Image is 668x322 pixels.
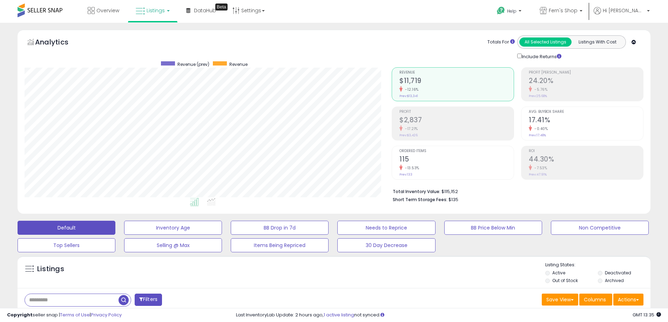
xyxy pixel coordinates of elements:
[444,221,542,235] button: BB Price Below Min
[529,116,643,125] h2: 17.41%
[497,6,505,15] i: Get Help
[18,221,115,235] button: Default
[7,311,33,318] strong: Copyright
[236,312,661,318] div: Last InventoryLab Update: 2 hours ago, not synced.
[60,311,90,318] a: Terms of Use
[633,311,661,318] span: 2025-10-7 13:35 GMT
[18,238,115,252] button: Top Sellers
[529,110,643,114] span: Avg. Buybox Share
[529,77,643,86] h2: 24.20%
[605,270,631,276] label: Deactivated
[194,7,216,14] span: DataHub
[124,238,222,252] button: Selling @ Max
[324,311,354,318] a: 1 active listing
[551,221,649,235] button: Non Competitive
[393,197,447,203] b: Short Term Storage Fees:
[231,238,329,252] button: Items Being Repriced
[571,37,623,47] button: Listings With Cost
[399,94,418,98] small: Prev: $13,341
[403,165,419,171] small: -13.53%
[91,311,122,318] a: Privacy Policy
[399,71,514,75] span: Revenue
[403,87,419,92] small: -12.16%
[337,238,435,252] button: 30 Day Decrease
[603,7,645,14] span: Hi [PERSON_NAME]
[399,77,514,86] h2: $11,719
[529,172,547,177] small: Prev: 47.91%
[507,8,517,14] span: Help
[549,7,578,14] span: Fern's Shop
[552,278,578,283] label: Out of Stock
[7,312,122,318] div: seller snap | |
[487,39,515,46] div: Totals For
[491,1,528,23] a: Help
[403,126,418,131] small: -17.21%
[542,294,578,306] button: Save View
[399,110,514,114] span: Profit
[124,221,222,235] button: Inventory Age
[594,7,650,23] a: Hi [PERSON_NAME]
[529,133,546,137] small: Prev: 17.48%
[229,61,248,67] span: Revenue
[529,149,643,153] span: ROI
[37,264,64,274] h5: Listings
[399,155,514,165] h2: 115
[532,165,547,171] small: -7.53%
[532,87,547,92] small: -5.76%
[584,296,606,303] span: Columns
[135,294,162,306] button: Filters
[529,155,643,165] h2: 44.30%
[177,61,209,67] span: Revenue (prev)
[393,189,440,194] b: Total Inventory Value:
[512,52,570,60] div: Include Returns
[529,71,643,75] span: Profit [PERSON_NAME]
[605,278,624,283] label: Archived
[35,37,82,49] h5: Analytics
[399,116,514,125] h2: $2,837
[231,221,329,235] button: BB Drop in 7d
[519,37,572,47] button: All Selected Listings
[448,196,458,203] span: $135
[529,94,547,98] small: Prev: 25.68%
[552,270,565,276] label: Active
[399,133,418,137] small: Prev: $3,426
[579,294,612,306] button: Columns
[399,149,514,153] span: Ordered Items
[96,7,119,14] span: Overview
[215,4,228,11] div: Tooltip anchor
[147,7,165,14] span: Listings
[613,294,643,306] button: Actions
[393,187,638,195] li: $115,152
[399,172,412,177] small: Prev: 133
[545,262,650,268] p: Listing States:
[532,126,548,131] small: -0.40%
[337,221,435,235] button: Needs to Reprice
